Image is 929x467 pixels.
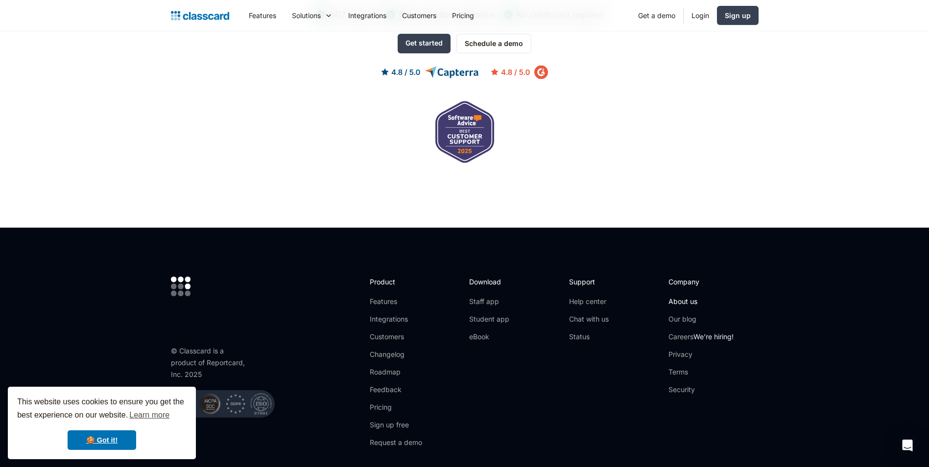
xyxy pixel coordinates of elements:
[394,4,444,26] a: Customers
[241,4,284,26] a: Features
[469,297,509,306] a: Staff app
[668,367,734,377] a: Terms
[684,4,717,26] a: Login
[668,297,734,306] a: About us
[717,6,759,25] a: Sign up
[128,408,171,422] a: learn more about cookies
[370,314,422,324] a: Integrations
[668,277,734,287] h2: Company
[370,367,422,377] a: Roadmap
[668,385,734,395] a: Security
[630,4,683,26] a: Get a demo
[370,385,422,395] a: Feedback
[370,297,422,306] a: Features
[469,277,509,287] h2: Download
[668,350,734,359] a: Privacy
[456,34,531,53] a: Schedule a demo
[668,332,734,342] a: CareersWe're hiring!
[370,420,422,430] a: Sign up free
[444,4,482,26] a: Pricing
[725,10,751,21] div: Sign up
[370,277,422,287] h2: Product
[17,396,187,422] span: This website uses cookies to ensure you get the best experience on our website.
[569,332,609,342] a: Status
[569,297,609,306] a: Help center
[370,438,422,447] a: Request a demo
[668,314,734,324] a: Our blog
[693,332,734,341] span: We're hiring!
[370,402,422,412] a: Pricing
[68,430,136,450] a: dismiss cookie message
[284,4,340,26] div: Solutions
[340,4,394,26] a: Integrations
[8,387,196,459] div: cookieconsent
[569,314,609,324] a: Chat with us
[896,434,919,457] div: Open Intercom Messenger
[398,34,451,53] a: Get started
[292,10,321,21] div: Solutions
[469,314,509,324] a: Student app
[469,332,509,342] a: eBook
[370,350,422,359] a: Changelog
[569,277,609,287] h2: Support
[171,345,249,380] div: © Classcard is a product of Reportcard, Inc. 2025
[171,9,229,23] a: home
[370,332,422,342] a: Customers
